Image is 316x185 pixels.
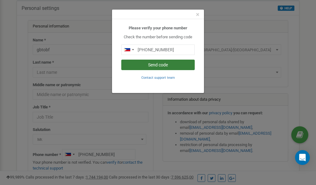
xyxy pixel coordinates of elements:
[295,150,310,165] div: Open Intercom Messenger
[121,44,195,55] input: 0905 123 4567
[141,75,175,80] a: Contact support team
[129,26,187,30] b: Please verify your phone number
[196,11,199,18] span: ×
[121,34,195,40] p: Check the number before sending code
[121,60,195,70] button: Send code
[122,45,136,55] div: Telephone country code
[196,11,199,18] button: Close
